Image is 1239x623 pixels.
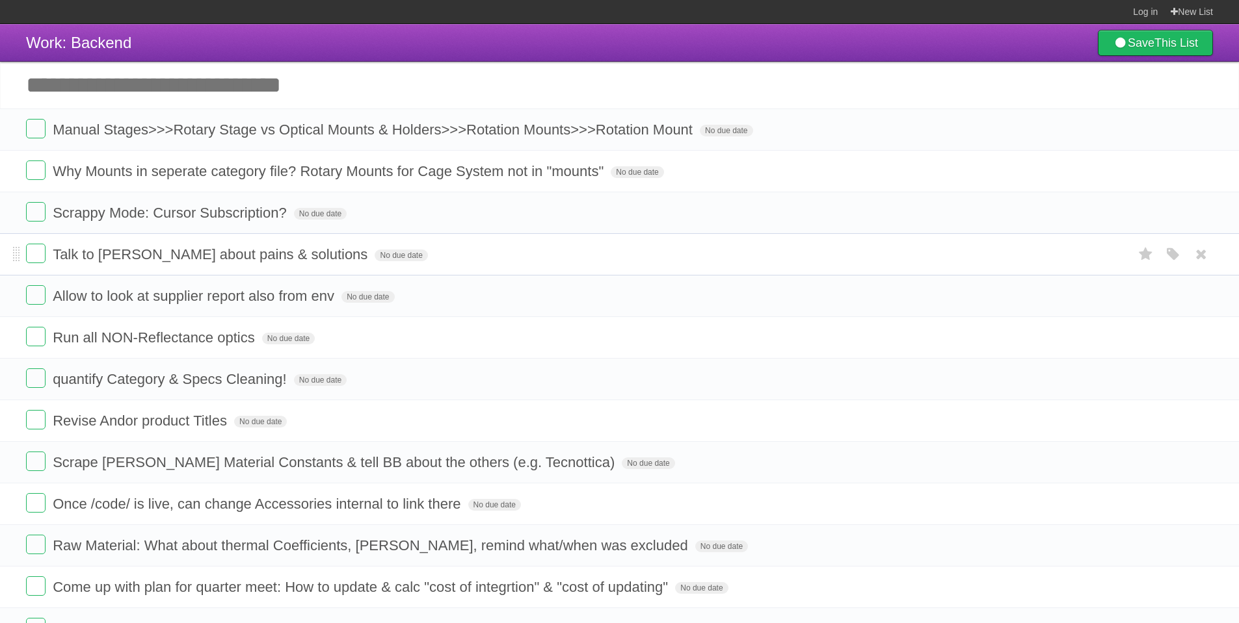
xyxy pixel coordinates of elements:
[53,454,618,470] span: Scrape [PERSON_NAME] Material Constants & tell BB about the others (e.g. Tecnottica)
[26,368,46,388] label: Done
[53,537,691,553] span: Raw Material: What about thermal Coefficients, [PERSON_NAME], remind what/when was excluded
[26,535,46,554] label: Done
[700,125,753,136] span: No due date
[53,371,290,387] span: quantify Category & Specs Cleaning!
[234,416,287,427] span: No due date
[53,163,607,179] span: Why Mounts in seperate category file? Rotary Mounts for Cage System not in "mounts"
[26,119,46,138] label: Done
[294,374,347,386] span: No due date
[26,160,46,180] label: Done
[53,121,696,138] span: Manual Stages>>>Rotary Stage vs Optical Mounts & Holders>>>Rotation Mounts>>>Rotation Mount
[611,166,663,178] span: No due date
[53,413,230,429] span: Revise Andor product Titles
[294,208,347,220] span: No due date
[26,327,46,346] label: Done
[375,249,427,261] span: No due date
[26,493,46,513] label: Done
[53,288,338,304] span: Allow to look at supplier report also from env
[695,540,748,552] span: No due date
[26,451,46,471] label: Done
[26,244,46,263] label: Done
[53,329,258,346] span: Run all NON-Reflectance optics
[26,410,46,429] label: Done
[262,333,315,344] span: No due date
[26,285,46,305] label: Done
[622,457,674,469] span: No due date
[1154,36,1198,49] b: This List
[1098,30,1213,56] a: SaveThis List
[26,576,46,596] label: Done
[53,579,671,595] span: Come up with plan for quarter meet: How to update & calc "cost of integrtion" & "cost of updating"
[468,499,521,511] span: No due date
[341,291,394,303] span: No due date
[26,34,131,51] span: Work: Backend
[26,202,46,222] label: Done
[53,496,464,512] span: Once /code/ is live, can change Accessories internal to link there
[53,246,371,262] span: Talk to [PERSON_NAME] about pains & solutions
[675,582,728,594] span: No due date
[1134,244,1158,265] label: Star task
[53,205,290,221] span: Scrappy Mode: Cursor Subscription?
